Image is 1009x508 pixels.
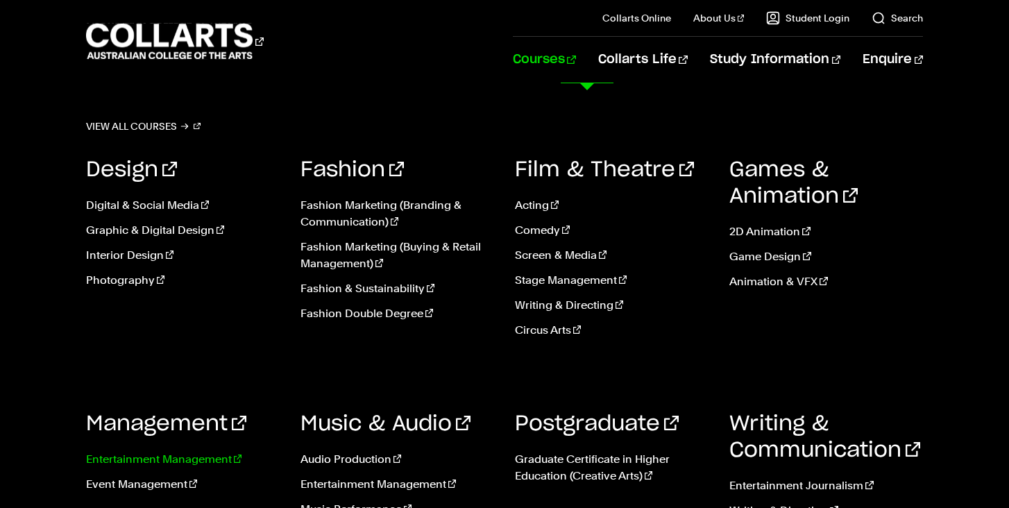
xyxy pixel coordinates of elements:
a: Postgraduate [515,414,679,434]
a: Stage Management [515,272,709,289]
a: Digital & Social Media [86,197,280,214]
a: Fashion & Sustainability [300,280,494,297]
a: Interior Design [86,247,280,264]
a: Writing & Communication [729,414,920,461]
a: Collarts Online [602,11,671,25]
a: Design [86,160,177,180]
a: Comedy [515,222,709,239]
a: About Us [693,11,745,25]
a: Courses [513,37,576,83]
a: Management [86,414,246,434]
a: Animation & VFX [729,273,923,290]
a: Event Management [86,476,280,493]
a: View all courses [86,117,201,136]
a: Games & Animation [729,160,858,207]
a: Fashion [300,160,404,180]
a: Music & Audio [300,414,470,434]
a: Audio Production [300,451,494,468]
a: Photography [86,272,280,289]
a: Film & Theatre [515,160,694,180]
a: Fashion Double Degree [300,305,494,322]
a: Study Information [710,37,840,83]
a: Student Login [766,11,849,25]
a: Entertainment Journalism [729,477,923,494]
a: 2D Animation [729,223,923,240]
a: Fashion Marketing (Branding & Communication) [300,197,494,230]
a: Writing & Directing [515,297,709,314]
a: Screen & Media [515,247,709,264]
a: Game Design [729,248,923,265]
a: Entertainment Management [300,476,494,493]
a: Collarts Life [598,37,688,83]
a: Enquire [863,37,923,83]
a: Entertainment Management [86,451,280,468]
div: Go to homepage [86,22,264,61]
a: Acting [515,197,709,214]
a: Circus Arts [515,322,709,339]
a: Fashion Marketing (Buying & Retail Management) [300,239,494,272]
a: Graduate Certificate in Higher Education (Creative Arts) [515,451,709,484]
a: Graphic & Digital Design [86,222,280,239]
a: Search [872,11,923,25]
